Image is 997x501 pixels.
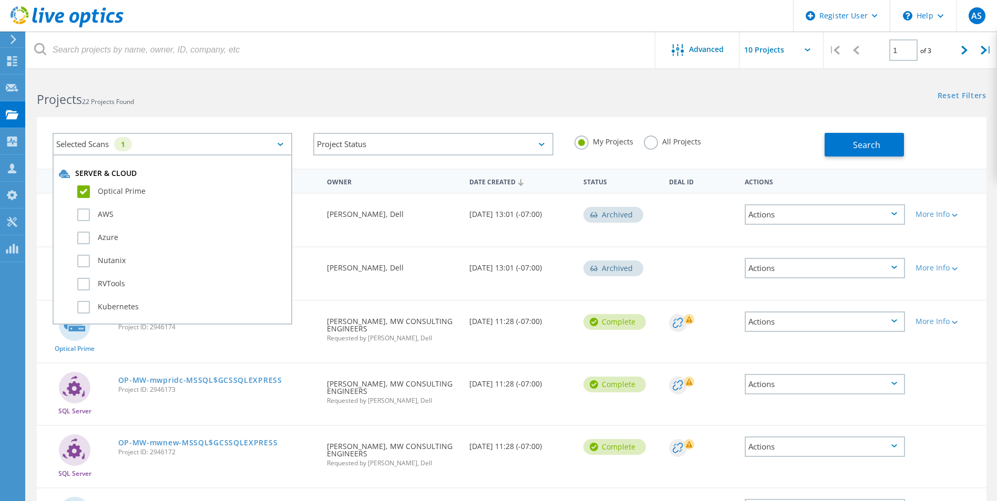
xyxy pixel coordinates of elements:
[745,311,905,332] div: Actions
[322,363,464,414] div: [PERSON_NAME], MW CONSULTING ENGINEERS
[77,255,286,267] label: Nutanix
[745,436,905,457] div: Actions
[824,32,845,69] div: |
[574,135,633,145] label: My Projects
[583,260,643,276] div: Archived
[583,314,646,330] div: Complete
[916,211,981,218] div: More Info
[938,92,986,101] a: Reset Filters
[327,460,459,466] span: Requested by [PERSON_NAME], Dell
[53,133,292,155] div: Selected Scans
[644,135,701,145] label: All Projects
[464,426,578,461] div: [DATE] 11:28 (-07:00)
[916,318,981,325] div: More Info
[82,97,134,106] span: 22 Projects Found
[464,301,578,336] div: [DATE] 11:28 (-07:00)
[26,32,656,68] input: Search projects by name, owner, ID, company, etc
[853,139,880,151] span: Search
[77,208,286,221] label: AWS
[59,169,286,179] div: Server & Cloud
[464,171,578,191] div: Date Created
[118,387,317,393] span: Project ID: 2946173
[77,185,286,198] label: Optical Prime
[745,374,905,394] div: Actions
[58,408,91,414] span: SQL Server
[118,439,278,446] a: OP-MW-mwnew-MSSQL$GCSSQLEXPRESS
[118,377,282,384] a: OP-MW-mwpridc-MSSQL$GCSSQLEXPRESS
[322,301,464,352] div: [PERSON_NAME], MW CONSULTING ENGINEERS
[583,377,646,392] div: Complete
[583,439,646,455] div: Complete
[77,301,286,314] label: Kubernetes
[118,324,317,330] span: Project ID: 2946174
[58,471,91,477] span: SQL Server
[464,247,578,282] div: [DATE] 13:01 (-07:00)
[903,11,912,20] svg: \n
[745,204,905,225] div: Actions
[322,171,464,191] div: Owner
[114,137,132,151] div: 1
[322,426,464,477] div: [PERSON_NAME], MW CONSULTING ENGINEERS
[745,258,905,278] div: Actions
[464,363,578,398] div: [DATE] 11:28 (-07:00)
[77,232,286,244] label: Azure
[825,133,904,156] button: Search
[322,247,464,282] div: [PERSON_NAME], Dell
[327,398,459,404] span: Requested by [PERSON_NAME], Dell
[322,194,464,228] div: [PERSON_NAME], Dell
[689,46,724,53] span: Advanced
[77,278,286,290] label: RVTools
[975,32,997,69] div: |
[55,346,95,352] span: Optical Prime
[118,449,317,455] span: Project ID: 2946172
[327,335,459,341] span: Requested by [PERSON_NAME], Dell
[739,171,910,191] div: Actions
[37,91,82,108] b: Projects
[664,171,740,191] div: Deal Id
[583,207,643,223] div: Archived
[920,46,931,55] span: of 3
[313,133,553,155] div: Project Status
[916,264,981,272] div: More Info
[578,171,664,191] div: Status
[464,194,578,228] div: [DATE] 13:01 (-07:00)
[971,12,982,20] span: AS
[11,22,124,29] a: Live Optics Dashboard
